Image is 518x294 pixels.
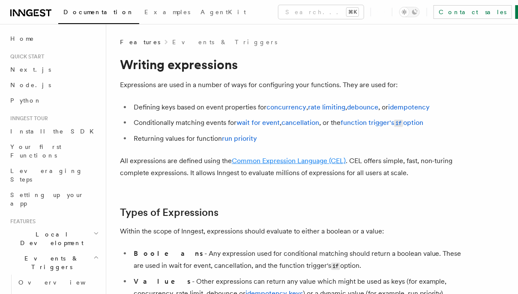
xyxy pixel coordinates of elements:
a: Examples [139,3,195,23]
a: AgentKit [195,3,251,23]
a: Install the SDK [7,124,101,139]
a: idempotency [388,103,430,111]
a: rate limiting [308,103,345,111]
h1: Writing expressions [120,57,463,72]
p: All expressions are defined using the . CEL offers simple, fast, non-turing complete expressions.... [120,155,463,179]
code: if [394,120,403,127]
a: Next.js [7,62,101,77]
span: Node.js [10,82,51,88]
span: Install the SDK [10,128,99,135]
a: cancellation [281,118,319,127]
a: concurrency [266,103,306,111]
a: Overview [15,275,101,290]
span: Features [7,218,36,225]
a: Contact sales [434,5,512,19]
a: function trigger'sifoption [341,118,423,127]
span: Examples [144,9,190,15]
span: Inngest tour [7,115,48,122]
li: Returning values for function [131,133,463,145]
a: Your first Functions [7,139,101,163]
span: Documentation [63,9,134,15]
span: Events & Triggers [7,254,93,271]
p: Expressions are used in a number of ways for configuring your functions. They are used for: [120,79,463,91]
a: run priority [222,134,257,142]
p: Within the scope of Inngest, expressions should evaluate to either a boolean or a value: [120,225,463,237]
span: Quick start [7,53,44,60]
button: Search...⌘K [278,5,364,19]
a: Common Expression Language (CEL) [232,157,346,165]
a: Leveraging Steps [7,163,101,187]
span: Features [120,38,160,46]
a: Python [7,93,101,108]
span: Python [10,97,42,104]
a: Types of Expressions [120,206,219,218]
span: Setting up your app [10,191,84,207]
a: debounce [347,103,378,111]
button: Local Development [7,227,101,251]
li: Defining keys based on event properties for , , , or [131,101,463,113]
a: Documentation [58,3,139,24]
code: if [331,263,340,270]
li: Conditionally matching events for , , or the [131,117,463,129]
span: Next.js [10,66,51,73]
button: Events & Triggers [7,251,101,275]
a: Home [7,31,101,46]
strong: Values [134,277,192,285]
span: Your first Functions [10,143,61,159]
a: Node.js [7,77,101,93]
span: AgentKit [201,9,246,15]
span: Local Development [7,230,93,247]
a: Setting up your app [7,187,101,211]
button: Toggle dark mode [399,7,420,17]
li: - Any expression used for conditional matching should return a boolean value. These are used in w... [131,248,463,272]
span: Overview [18,279,107,286]
span: Leveraging Steps [10,167,83,183]
a: wait for event [237,118,280,127]
span: Home [10,34,34,43]
strong: Booleans [134,249,204,258]
kbd: ⌘K [347,8,359,16]
a: Events & Triggers [172,38,277,46]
